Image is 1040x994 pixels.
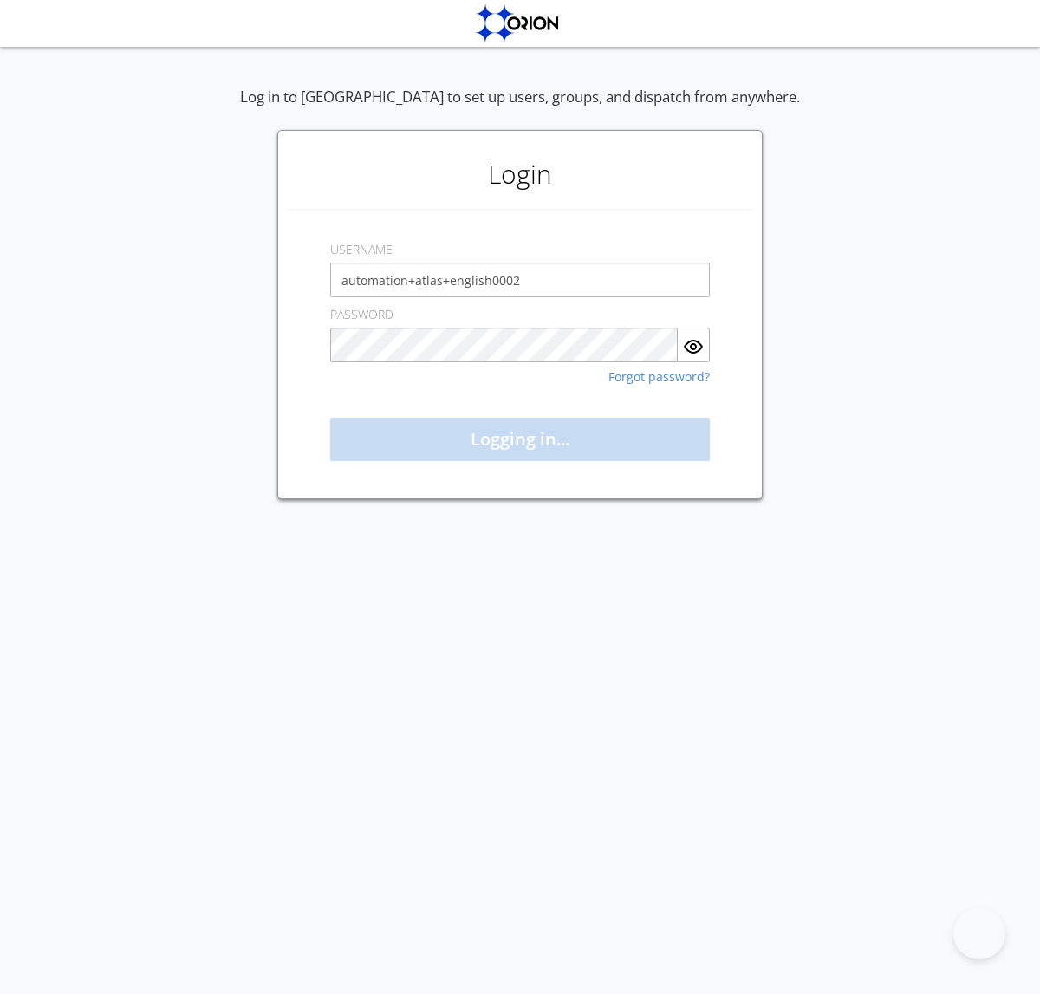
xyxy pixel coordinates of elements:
button: Logging in... [330,418,710,461]
a: Forgot password? [608,371,710,383]
label: USERNAME [330,241,393,258]
img: eye.svg [683,336,704,357]
input: Password [330,328,678,362]
h1: Login [287,140,753,209]
label: PASSWORD [330,306,393,323]
iframe: Toggle Customer Support [953,907,1005,959]
button: Show Password [678,328,710,362]
div: Log in to [GEOGRAPHIC_DATA] to set up users, groups, and dispatch from anywhere. [240,87,800,130]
